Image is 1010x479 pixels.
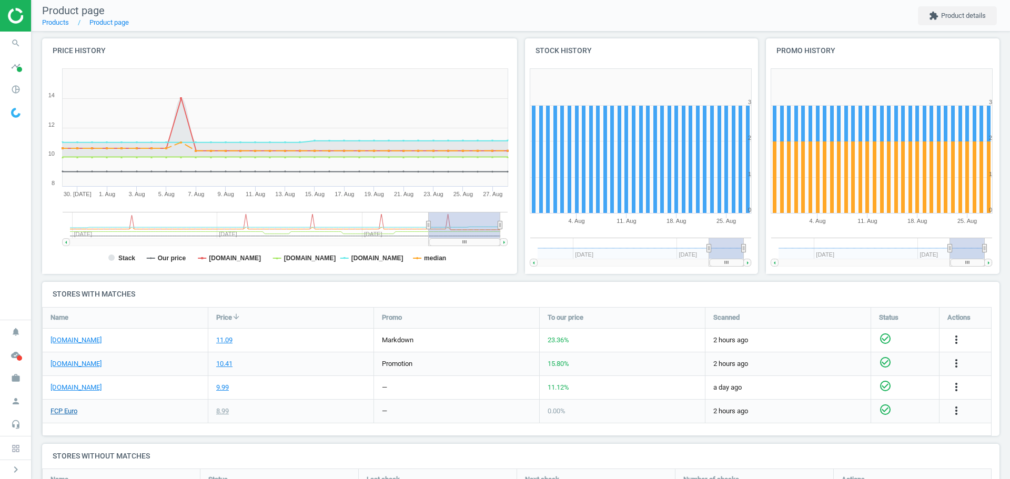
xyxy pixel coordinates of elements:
div: 8.99 [216,406,229,416]
tspan: 1. Aug [99,191,115,197]
div: — [382,383,387,392]
button: more_vert [950,333,963,347]
h4: Stores without matches [42,444,999,468]
text: 1 [989,171,992,177]
div: 9.99 [216,383,229,392]
i: chevron_right [9,463,22,476]
text: 3 [748,99,751,105]
span: 23.36 % [548,336,569,344]
text: 8 [52,180,55,186]
tspan: Our price [158,254,186,262]
tspan: 5. Aug [158,191,175,197]
span: 15.80 % [548,360,569,368]
img: ajHJNr6hYgQAAAAASUVORK5CYII= [8,8,83,24]
button: more_vert [950,404,963,418]
span: promotion [382,360,412,368]
tspan: 11. Aug [246,191,265,197]
tspan: 18. Aug [907,218,927,224]
i: check_circle_outline [879,332,892,345]
i: search [6,33,26,53]
text: 10 [48,150,55,157]
tspan: 30. [DATE] [64,191,92,197]
tspan: 9. Aug [218,191,234,197]
span: 11.12 % [548,383,569,391]
tspan: Stack [118,254,135,262]
a: [DOMAIN_NAME] [50,335,102,345]
span: Name [50,313,68,322]
span: 2 hours ago [713,406,863,416]
i: person [6,391,26,411]
div: 10.41 [216,359,233,369]
button: more_vert [950,357,963,371]
i: pie_chart_outlined [6,79,26,99]
text: 0 [989,207,992,213]
text: 1 [748,171,751,177]
span: Product page [42,4,105,17]
i: work [6,368,26,388]
tspan: 4. Aug [810,218,826,224]
tspan: 3. Aug [128,191,145,197]
tspan: 23. Aug [423,191,443,197]
i: check_circle_outline [879,356,892,369]
tspan: 7. Aug [188,191,204,197]
tspan: median [424,254,446,262]
tspan: 25. Aug [716,218,735,224]
i: timeline [6,56,26,76]
tspan: [DOMAIN_NAME] [209,254,261,262]
span: 2 hours ago [713,359,863,369]
tspan: 17. Aug [335,191,354,197]
i: more_vert [950,357,963,370]
i: extension [929,11,938,21]
h4: Promo history [766,38,999,63]
text: 2 [989,135,992,141]
span: To our price [548,313,583,322]
span: markdown [382,336,413,344]
span: Scanned [713,313,740,322]
i: more_vert [950,333,963,346]
span: a day ago [713,383,863,392]
tspan: 18. Aug [666,218,686,224]
tspan: 11. Aug [857,218,877,224]
tspan: 19. Aug [365,191,384,197]
tspan: 11. Aug [617,218,636,224]
img: wGWNvw8QSZomAAAAABJRU5ErkJggg== [11,108,21,118]
text: 12 [48,121,55,128]
span: 0.00 % [548,407,565,415]
tspan: 21. Aug [394,191,413,197]
text: 2 [748,135,751,141]
a: [DOMAIN_NAME] [50,359,102,369]
div: 11.09 [216,335,233,345]
a: Product page [89,18,129,26]
div: — [382,406,387,416]
tspan: 27. Aug [483,191,502,197]
h4: Stock history [525,38,759,63]
i: headset_mic [6,414,26,434]
tspan: [DOMAIN_NAME] [284,254,336,262]
span: 2 hours ago [713,335,863,345]
i: check_circle_outline [879,403,892,416]
text: 14 [48,92,55,98]
button: chevron_right [3,463,29,476]
h4: Stores with matches [42,282,999,307]
i: check_circle_outline [879,380,892,392]
i: more_vert [950,404,963,417]
tspan: 25. Aug [453,191,473,197]
a: [DOMAIN_NAME] [50,383,102,392]
h4: Price history [42,38,517,63]
span: Actions [947,313,971,322]
a: Products [42,18,69,26]
tspan: 4. Aug [568,218,584,224]
tspan: 25. Aug [957,218,977,224]
text: 3 [989,99,992,105]
span: Promo [382,313,402,322]
span: Status [879,313,898,322]
i: more_vert [950,381,963,393]
tspan: 13. Aug [275,191,295,197]
a: FCP Euro [50,406,77,416]
tspan: [DOMAIN_NAME] [351,254,403,262]
text: 0 [748,207,751,213]
i: arrow_downward [232,312,240,321]
i: cloud_done [6,345,26,365]
button: more_vert [950,381,963,394]
tspan: 15. Aug [305,191,325,197]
